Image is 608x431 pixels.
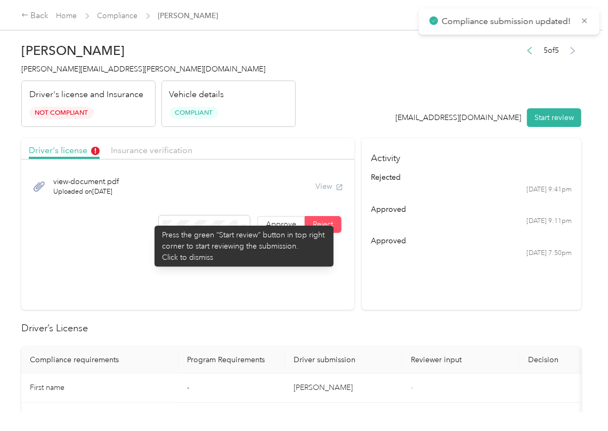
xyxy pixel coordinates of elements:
[111,145,192,155] span: Insurance verification
[30,383,64,392] span: First name
[442,15,572,28] p: Compliance submission updated!
[285,373,402,403] td: [PERSON_NAME]
[402,347,520,373] th: Reviewer input
[411,383,413,392] span: -
[21,347,179,373] th: Compliance requirements
[371,235,572,246] div: approved
[98,11,138,20] a: Compliance
[371,172,572,183] div: rejected
[527,217,572,226] time: [DATE] 9:11pm
[21,65,265,74] span: [PERSON_NAME][EMAIL_ADDRESS][PERSON_NAME][DOMAIN_NAME]
[179,347,285,373] th: Program Requirements
[285,347,402,373] th: Driver submission
[29,107,94,119] span: Not Compliant
[362,138,581,172] h4: Activity
[53,176,119,187] span: view-document.pdf
[544,45,559,56] span: 5 of 5
[313,220,333,229] span: Reject
[53,187,119,197] span: Uploaded on [DATE]
[527,108,581,127] button: Start review
[56,11,77,20] a: Home
[21,321,581,336] h2: Driver’s License
[158,10,218,21] span: [PERSON_NAME]
[527,249,572,258] time: [DATE] 7:50pm
[548,371,608,431] iframe: Everlance-gr Chat Button Frame
[371,204,572,215] div: approved
[527,185,572,195] time: [DATE] 9:41pm
[169,107,218,119] span: Compliant
[169,89,224,101] p: Vehicle details
[179,373,285,403] td: -
[21,10,49,22] div: Back
[21,43,296,58] h2: [PERSON_NAME]
[396,112,522,123] div: [EMAIL_ADDRESS][DOMAIN_NAME]
[29,145,100,155] span: Driver's license
[21,373,179,403] td: First name
[29,89,143,101] p: Driver's license and Insurance
[266,220,296,229] span: Approve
